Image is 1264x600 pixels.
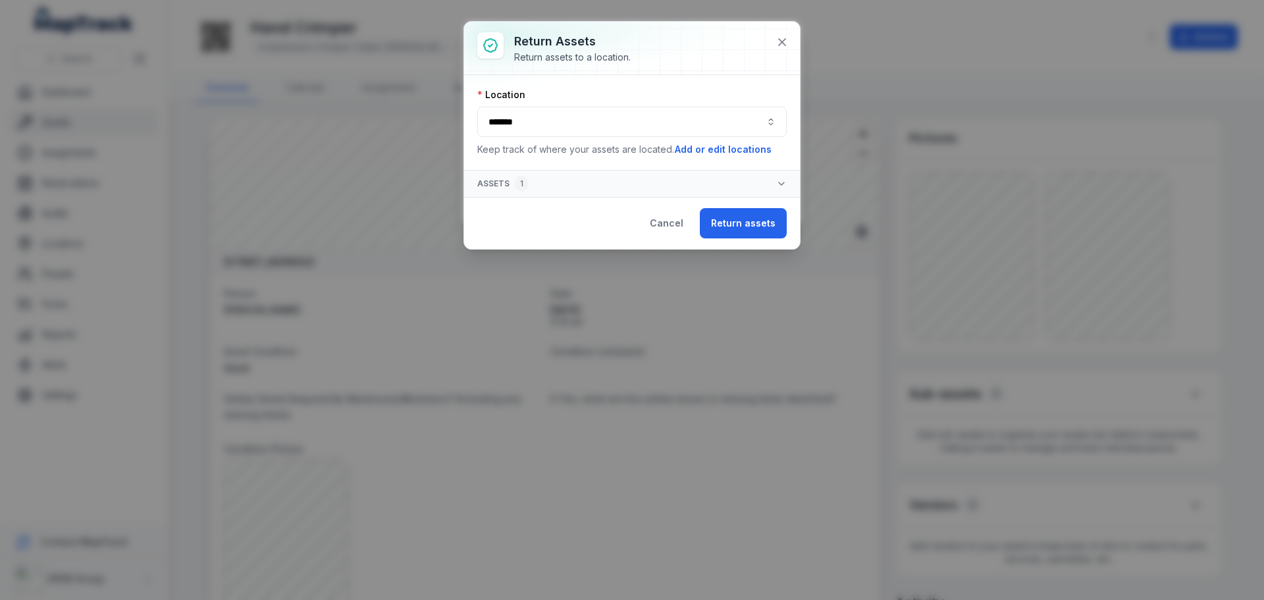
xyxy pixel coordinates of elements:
[639,208,695,238] button: Cancel
[477,176,529,192] span: Assets
[464,171,800,197] button: Assets1
[514,32,631,51] h3: Return assets
[514,51,631,64] div: Return assets to a location.
[700,208,787,238] button: Return assets
[477,142,787,157] p: Keep track of where your assets are located.
[515,176,529,192] div: 1
[477,88,525,101] label: Location
[674,142,772,157] button: Add or edit locations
